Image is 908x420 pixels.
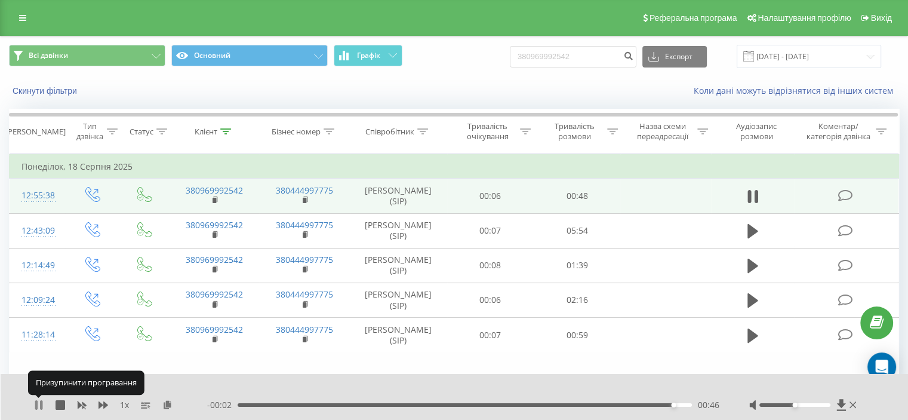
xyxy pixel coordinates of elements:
[650,13,737,23] span: Реферальна програма
[5,127,66,137] div: [PERSON_NAME]
[722,121,792,142] div: Аудіозапис розмови
[534,179,620,213] td: 00:48
[350,283,447,317] td: [PERSON_NAME] (SIP)
[642,46,707,68] button: Експорт
[276,185,333,196] a: 380444997775
[698,399,719,411] span: 00:46
[803,121,873,142] div: Коментар/категорія дзвінка
[186,219,243,231] a: 380969992542
[458,121,518,142] div: Тривалість очікування
[75,121,103,142] div: Тип дзвінка
[186,289,243,300] a: 380969992542
[350,213,447,248] td: [PERSON_NAME] (SIP)
[276,254,333,265] a: 380444997775
[365,127,414,137] div: Співробітник
[534,248,620,283] td: 01:39
[792,403,797,407] div: Accessibility label
[21,184,53,207] div: 12:55:38
[186,185,243,196] a: 380969992542
[207,399,238,411] span: - 00:02
[534,283,620,317] td: 02:16
[10,155,899,179] td: Понеділок, 18 Серпня 2025
[29,51,68,60] span: Всі дзвінки
[871,13,892,23] span: Вихід
[350,318,447,352] td: [PERSON_NAME] (SIP)
[276,324,333,335] a: 380444997775
[186,254,243,265] a: 380969992542
[186,324,243,335] a: 380969992542
[534,318,620,352] td: 00:59
[21,323,53,347] div: 11:28:14
[195,127,217,137] div: Клієнт
[447,283,534,317] td: 00:06
[671,403,676,407] div: Accessibility label
[276,219,333,231] a: 380444997775
[276,289,333,300] a: 380444997775
[447,318,534,352] td: 00:07
[447,248,534,283] td: 00:08
[28,371,144,395] div: Призупинити програвання
[21,254,53,277] div: 12:14:49
[9,85,83,96] button: Скинути фільтри
[120,399,129,411] span: 1 x
[21,289,53,312] div: 12:09:24
[334,45,402,66] button: Графік
[130,127,153,137] div: Статус
[447,179,534,213] td: 00:06
[447,213,534,248] td: 00:07
[357,51,380,60] span: Графік
[510,46,636,68] input: Пошук за номером
[758,13,851,23] span: Налаштування профілю
[21,219,53,243] div: 12:43:09
[350,248,447,283] td: [PERSON_NAME] (SIP)
[171,45,328,66] button: Основний
[544,121,604,142] div: Тривалість розмови
[632,121,694,142] div: Назва схеми переадресації
[350,179,447,213] td: [PERSON_NAME] (SIP)
[534,213,620,248] td: 05:54
[9,45,165,66] button: Всі дзвінки
[694,85,899,96] a: Коли дані можуть відрізнятися вiд інших систем
[867,352,896,381] div: Open Intercom Messenger
[272,127,321,137] div: Бізнес номер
